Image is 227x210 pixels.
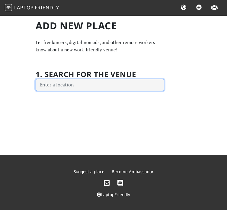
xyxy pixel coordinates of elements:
[36,70,136,79] h2: 1. Search for the venue
[5,3,59,13] a: LaptopFriendly LaptopFriendly
[36,39,164,53] p: Let freelancers, digital nomads, and other remote workers know about a new work-friendly venue!
[5,4,12,11] img: LaptopFriendly
[74,169,104,174] a: Suggest a place
[35,4,59,11] span: Friendly
[36,20,164,31] h1: Add new Place
[14,4,34,11] span: Laptop
[97,192,130,197] a: LaptopFriendly
[112,169,154,174] a: Become Ambassador
[36,79,164,91] input: Enter a location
